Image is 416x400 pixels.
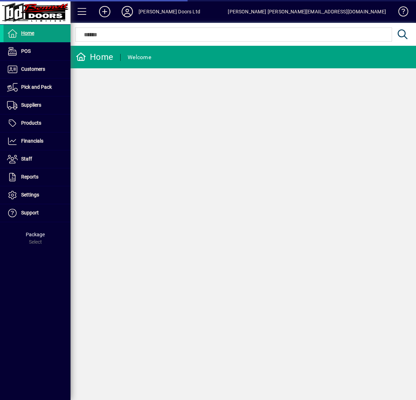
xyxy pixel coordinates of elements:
[4,132,71,150] a: Financials
[4,114,71,132] a: Products
[4,168,71,186] a: Reports
[76,51,113,63] div: Home
[21,156,32,162] span: Staff
[21,138,43,144] span: Financials
[128,52,151,63] div: Welcome
[4,204,71,222] a: Support
[393,1,407,24] a: Knowledge Base
[21,102,41,108] span: Suppliers
[93,5,116,18] button: Add
[228,6,386,17] div: [PERSON_NAME] [PERSON_NAME][EMAIL_ADDRESS][DOMAIN_NAME]
[21,48,31,54] span: POS
[116,5,139,18] button: Profile
[4,186,71,204] a: Settings
[26,232,45,237] span: Package
[21,66,45,72] span: Customers
[21,30,34,36] span: Home
[4,43,71,60] a: POS
[21,192,39,198] span: Settings
[4,96,71,114] a: Suppliers
[139,6,200,17] div: [PERSON_NAME] Doors Ltd
[4,79,71,96] a: Pick and Pack
[21,120,41,126] span: Products
[21,174,38,180] span: Reports
[4,150,71,168] a: Staff
[4,61,71,78] a: Customers
[21,84,52,90] span: Pick and Pack
[21,210,39,215] span: Support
